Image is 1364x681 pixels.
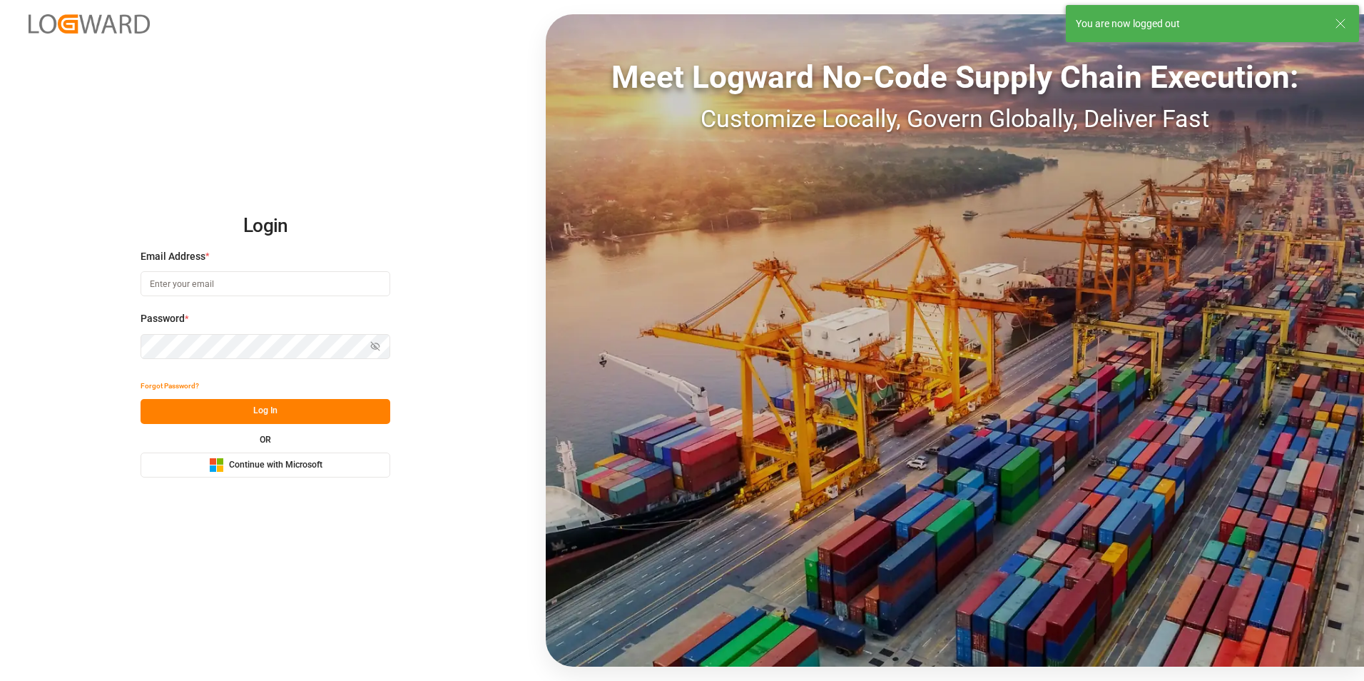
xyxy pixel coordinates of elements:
button: Log In [141,399,390,424]
div: Meet Logward No-Code Supply Chain Execution: [546,54,1364,101]
input: Enter your email [141,271,390,296]
button: Forgot Password? [141,374,199,399]
h2: Login [141,203,390,249]
div: You are now logged out [1076,16,1321,31]
div: Customize Locally, Govern Globally, Deliver Fast [546,101,1364,137]
span: Continue with Microsoft [229,459,322,472]
button: Continue with Microsoft [141,453,390,478]
span: Password [141,311,185,326]
span: Email Address [141,249,205,264]
img: Logward_new_orange.png [29,14,150,34]
small: OR [260,435,271,444]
